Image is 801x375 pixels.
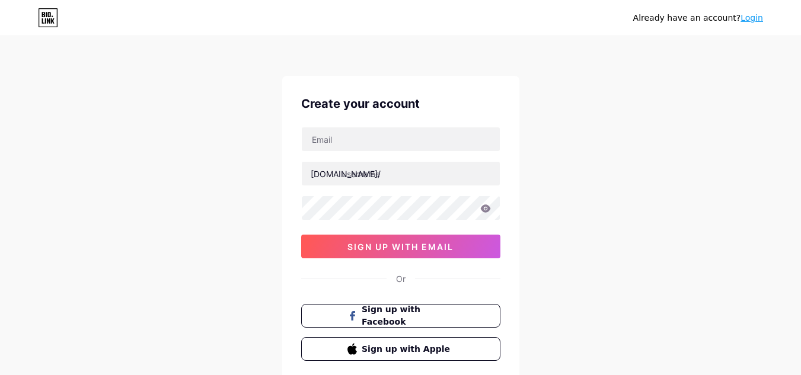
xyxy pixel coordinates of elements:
span: Sign up with Facebook [362,303,454,328]
button: sign up with email [301,235,500,258]
span: sign up with email [347,242,454,252]
input: username [302,162,500,185]
div: [DOMAIN_NAME]/ [311,168,381,180]
button: Sign up with Facebook [301,304,500,328]
span: Sign up with Apple [362,343,454,355]
div: Or [396,273,406,285]
button: Sign up with Apple [301,337,500,361]
a: Login [741,13,763,23]
input: Email [302,127,500,151]
div: Already have an account? [633,12,763,24]
div: Create your account [301,95,500,113]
